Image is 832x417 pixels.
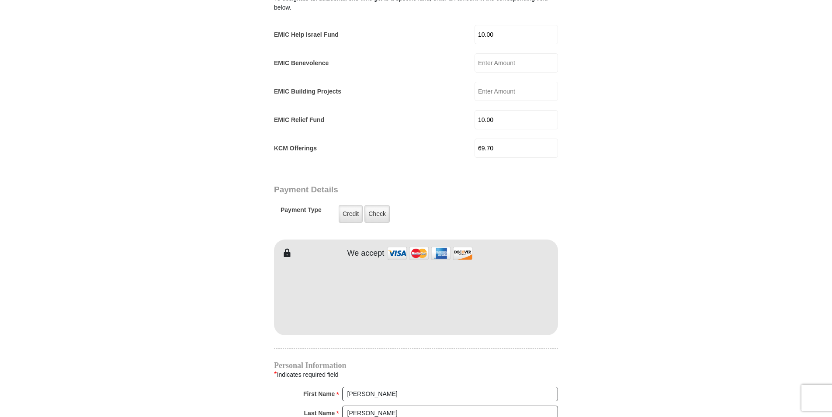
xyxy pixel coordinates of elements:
[274,362,558,369] h4: Personal Information
[274,115,324,125] label: EMIC Relief Fund
[347,249,385,258] h4: We accept
[475,25,558,44] input: Enter Amount
[281,206,322,218] h5: Payment Type
[274,30,339,39] label: EMIC Help Israel Fund
[274,369,558,380] div: Indicates required field
[339,205,363,223] label: Credit
[364,205,390,223] label: Check
[475,110,558,129] input: Enter Amount
[303,388,335,400] strong: First Name
[274,87,341,96] label: EMIC Building Projects
[475,82,558,101] input: Enter Amount
[274,144,317,153] label: KCM Offerings
[475,53,558,73] input: Enter Amount
[386,244,474,263] img: credit cards accepted
[274,59,329,68] label: EMIC Benevolence
[274,185,497,195] h3: Payment Details
[475,139,558,158] input: Enter Amount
